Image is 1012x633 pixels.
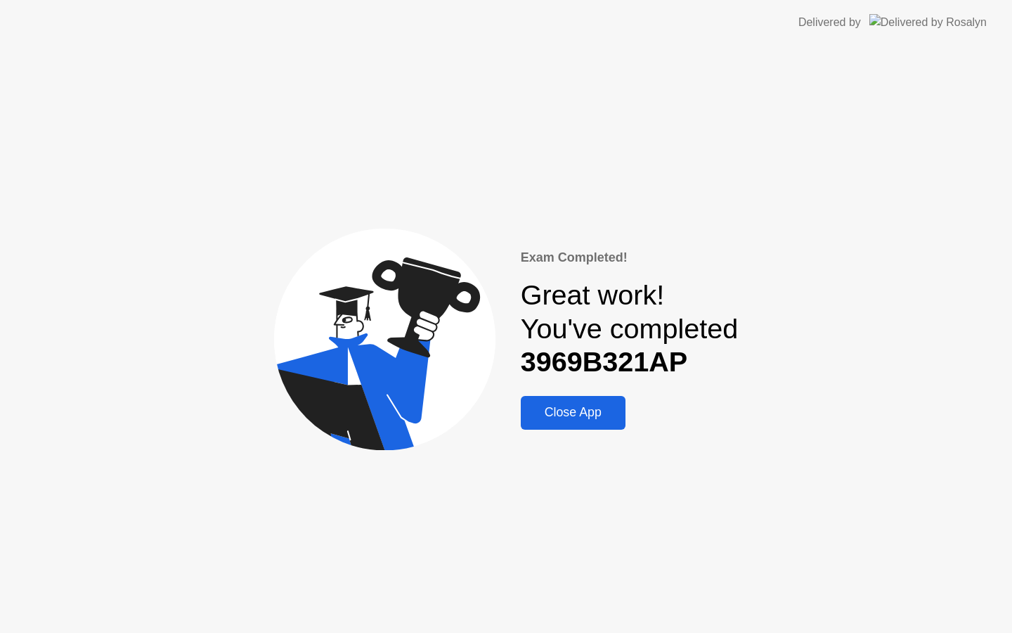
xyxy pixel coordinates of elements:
b: 3969B321AP [521,346,688,377]
img: Delivered by Rosalyn [869,14,987,30]
button: Close App [521,396,625,430]
div: Delivered by [798,14,861,31]
div: Close App [525,405,621,420]
div: Great work! You've completed [521,279,739,379]
div: Exam Completed! [521,248,739,267]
